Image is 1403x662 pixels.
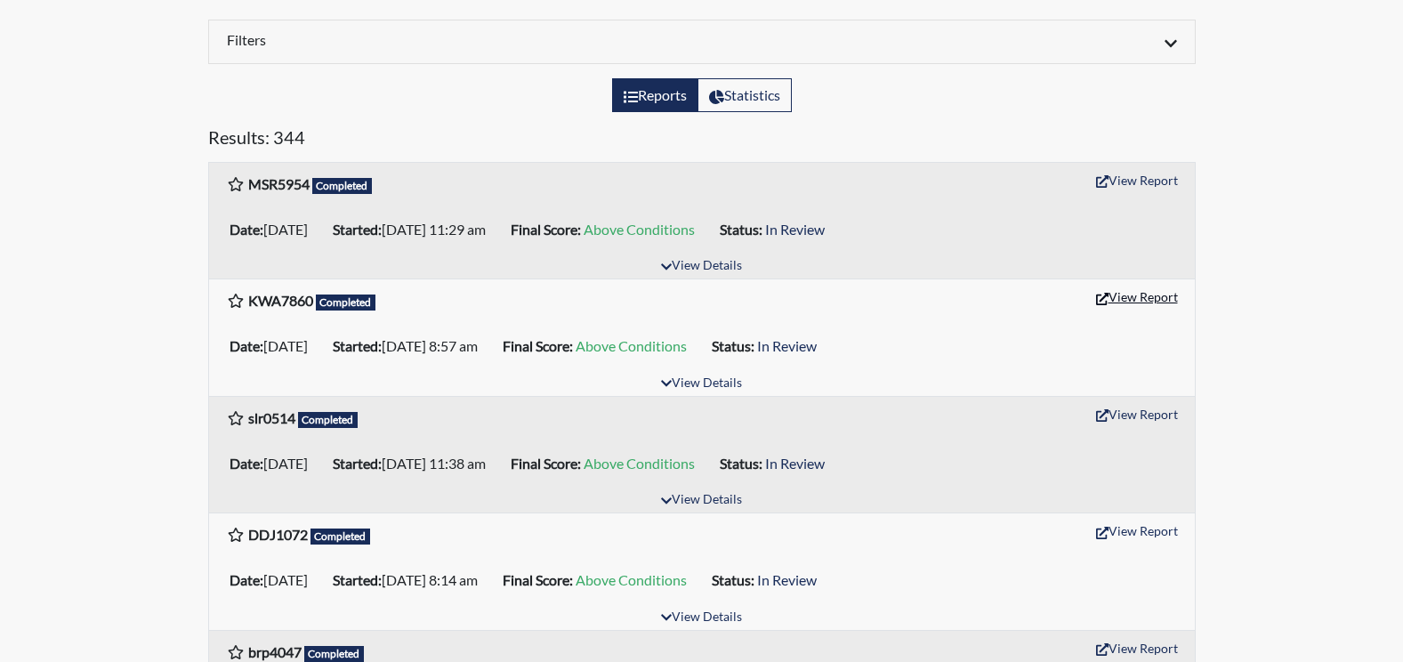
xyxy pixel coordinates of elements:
[653,606,750,630] button: View Details
[333,455,382,472] b: Started:
[222,449,326,478] li: [DATE]
[326,449,504,478] li: [DATE] 11:38 am
[230,221,263,238] b: Date:
[653,254,750,279] button: View Details
[765,221,825,238] span: In Review
[208,126,1196,155] h5: Results: 344
[503,337,573,354] b: Final Score:
[503,571,573,588] b: Final Score:
[333,337,382,354] b: Started:
[230,571,263,588] b: Date:
[310,529,371,545] span: Completed
[222,566,326,594] li: [DATE]
[757,337,817,354] span: In Review
[584,455,695,472] span: Above Conditions
[511,455,581,472] b: Final Score:
[227,31,689,48] h6: Filters
[511,221,581,238] b: Final Score:
[584,221,695,238] span: Above Conditions
[576,337,687,354] span: Above Conditions
[248,292,313,309] b: KWA7860
[222,215,326,244] li: [DATE]
[653,488,750,513] button: View Details
[653,372,750,396] button: View Details
[697,78,792,112] label: View statistics about completed interviews
[757,571,817,588] span: In Review
[1088,517,1186,545] button: View Report
[326,332,496,360] li: [DATE] 8:57 am
[230,337,263,354] b: Date:
[326,215,504,244] li: [DATE] 11:29 am
[248,526,308,543] b: DDJ1072
[720,455,762,472] b: Status:
[1088,166,1186,194] button: View Report
[248,409,295,426] b: slr0514
[1088,400,1186,428] button: View Report
[576,571,687,588] span: Above Conditions
[214,31,1190,52] div: Click to expand/collapse filters
[720,221,762,238] b: Status:
[1088,283,1186,311] button: View Report
[298,412,359,428] span: Completed
[333,571,382,588] b: Started:
[230,455,263,472] b: Date:
[248,175,310,192] b: MSR5954
[1088,634,1186,662] button: View Report
[248,643,302,660] b: brp4047
[333,221,382,238] b: Started:
[712,571,754,588] b: Status:
[316,295,376,311] span: Completed
[765,455,825,472] span: In Review
[304,646,365,662] span: Completed
[612,78,698,112] label: View the list of reports
[312,178,373,194] span: Completed
[712,337,754,354] b: Status:
[326,566,496,594] li: [DATE] 8:14 am
[222,332,326,360] li: [DATE]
